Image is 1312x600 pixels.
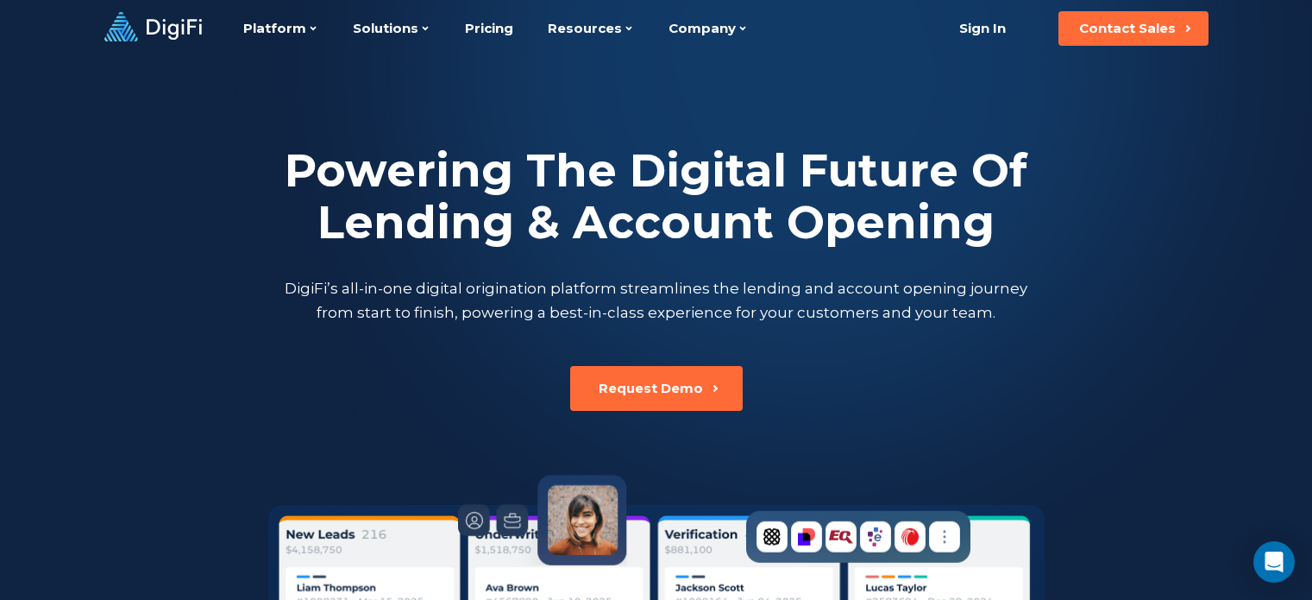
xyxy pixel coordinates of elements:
[938,11,1027,46] a: Sign In
[281,145,1032,249] h2: Powering The Digital Future Of Lending & Account Opening
[281,276,1032,325] p: DigiFi’s all-in-one digital origination platform streamlines the lending and account opening jour...
[1058,11,1208,46] button: Contact Sales
[570,366,743,411] button: Request Demo
[1079,20,1176,37] div: Contact Sales
[1253,541,1295,583] div: Open Intercom Messenger
[599,380,703,397] div: Request Demo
